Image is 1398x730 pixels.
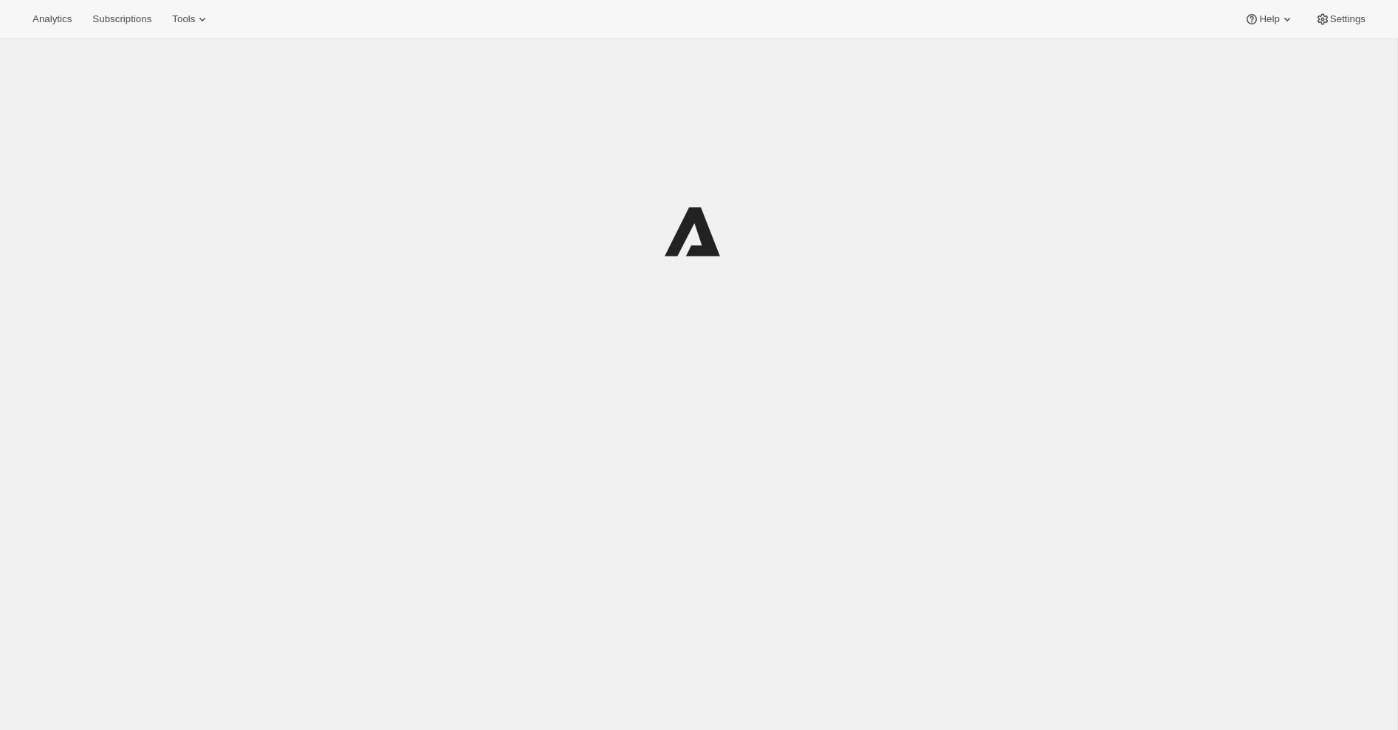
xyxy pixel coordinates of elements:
[163,9,219,30] button: Tools
[92,13,151,25] span: Subscriptions
[1236,9,1303,30] button: Help
[1259,13,1279,25] span: Help
[1306,9,1374,30] button: Settings
[24,9,80,30] button: Analytics
[1330,13,1366,25] span: Settings
[83,9,160,30] button: Subscriptions
[172,13,195,25] span: Tools
[32,13,72,25] span: Analytics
